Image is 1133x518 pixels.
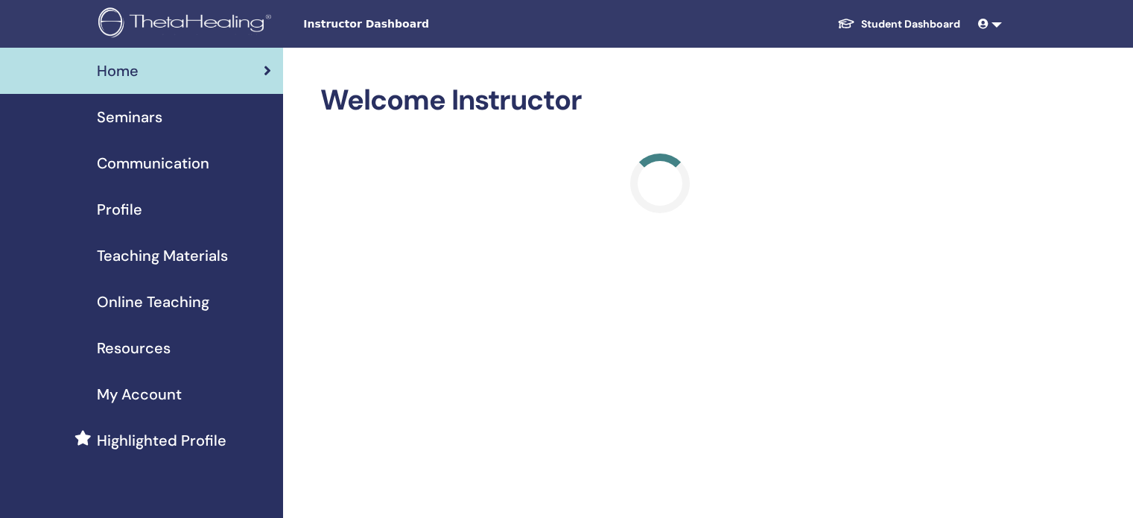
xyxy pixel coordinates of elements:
span: My Account [97,383,182,405]
a: Student Dashboard [825,10,972,38]
h2: Welcome Instructor [320,83,999,118]
span: Instructor Dashboard [303,16,527,32]
img: logo.png [98,7,276,41]
span: Online Teaching [97,291,209,313]
img: graduation-cap-white.svg [837,17,855,30]
span: Communication [97,152,209,174]
span: Seminars [97,106,162,128]
span: Resources [97,337,171,359]
span: Highlighted Profile [97,429,226,452]
span: Home [97,60,139,82]
span: Teaching Materials [97,244,228,267]
span: Profile [97,198,142,221]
